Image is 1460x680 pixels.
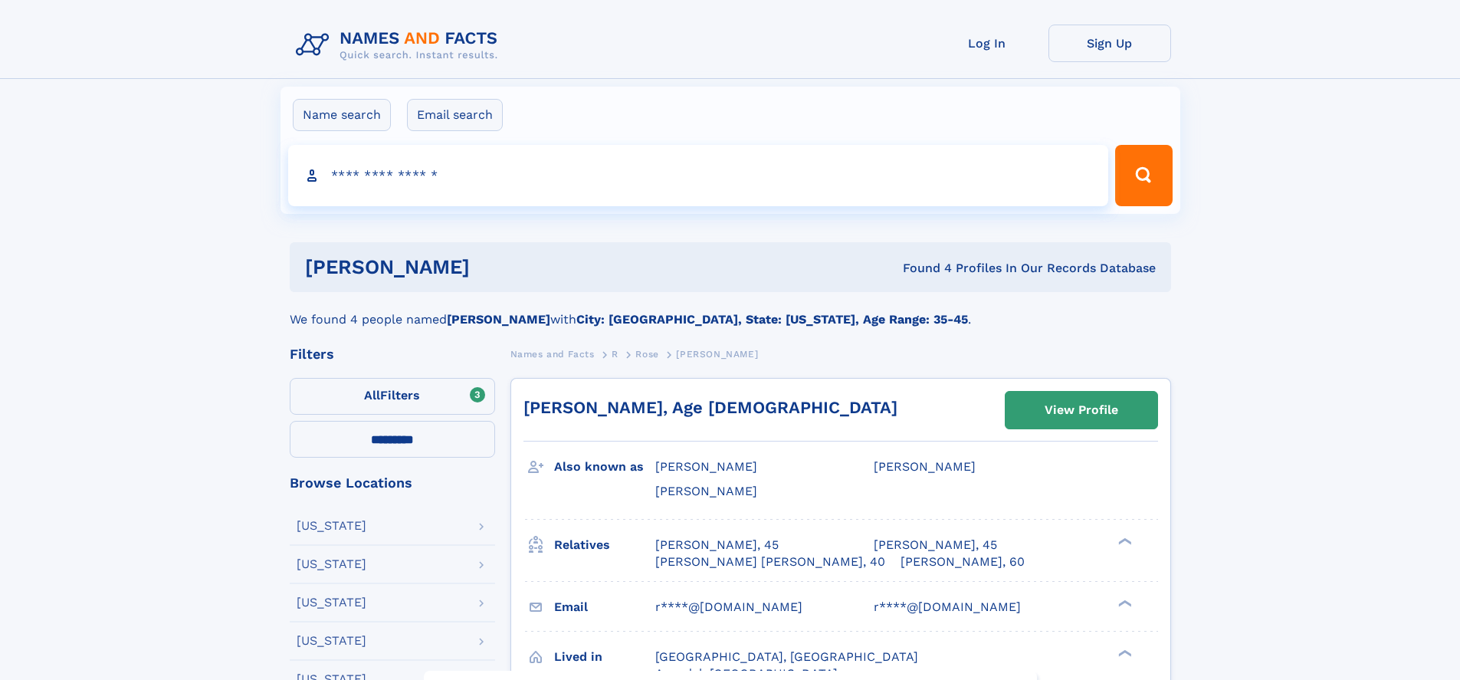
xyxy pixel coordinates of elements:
[297,520,366,532] div: [US_STATE]
[1006,392,1157,429] a: View Profile
[612,344,618,363] a: R
[510,344,595,363] a: Names and Facts
[364,388,380,402] span: All
[523,398,897,417] a: [PERSON_NAME], Age [DEMOGRAPHIC_DATA]
[576,312,968,327] b: City: [GEOGRAPHIC_DATA], State: [US_STATE], Age Range: 35-45
[635,344,658,363] a: Rose
[926,25,1048,62] a: Log In
[293,99,391,131] label: Name search
[290,347,495,361] div: Filters
[686,260,1156,277] div: Found 4 Profiles In Our Records Database
[676,349,758,360] span: [PERSON_NAME]
[612,349,618,360] span: R
[874,459,976,474] span: [PERSON_NAME]
[554,454,655,480] h3: Also known as
[297,635,366,647] div: [US_STATE]
[447,312,550,327] b: [PERSON_NAME]
[1114,536,1133,546] div: ❯
[290,25,510,66] img: Logo Names and Facts
[635,349,658,360] span: Rose
[1048,25,1171,62] a: Sign Up
[305,258,687,277] h1: [PERSON_NAME]
[554,532,655,558] h3: Relatives
[655,484,757,498] span: [PERSON_NAME]
[655,537,779,554] a: [PERSON_NAME], 45
[407,99,503,131] label: Email search
[655,554,885,570] a: [PERSON_NAME] [PERSON_NAME], 40
[655,649,918,664] span: [GEOGRAPHIC_DATA], [GEOGRAPHIC_DATA]
[1114,598,1133,608] div: ❯
[297,596,366,609] div: [US_STATE]
[290,292,1171,329] div: We found 4 people named with .
[297,558,366,570] div: [US_STATE]
[554,644,655,670] h3: Lived in
[290,378,495,415] label: Filters
[554,594,655,620] h3: Email
[901,554,1025,570] a: [PERSON_NAME], 60
[1114,648,1133,658] div: ❯
[288,145,1109,206] input: search input
[874,537,997,554] a: [PERSON_NAME], 45
[290,476,495,490] div: Browse Locations
[655,459,757,474] span: [PERSON_NAME]
[1115,145,1172,206] button: Search Button
[1045,393,1118,428] div: View Profile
